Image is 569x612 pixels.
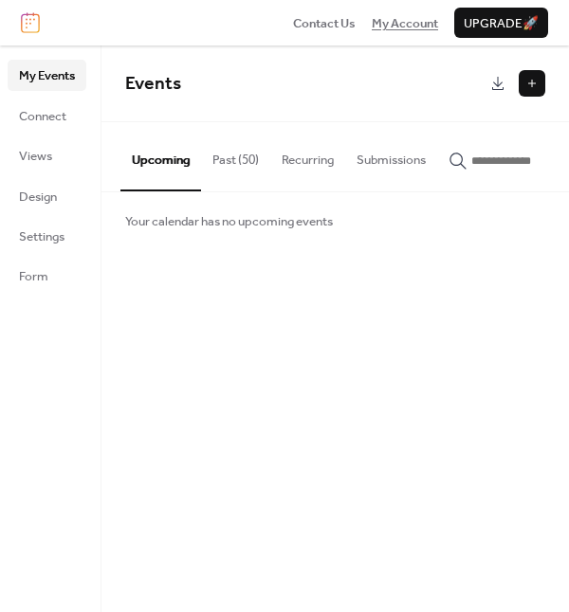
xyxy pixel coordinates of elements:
span: My Events [19,66,75,85]
button: Past (50) [201,122,270,189]
a: Settings [8,221,86,251]
span: Connect [19,107,66,126]
button: Submissions [345,122,437,189]
span: Upgrade 🚀 [464,14,539,33]
a: Connect [8,100,86,131]
span: Views [19,147,52,166]
a: Form [8,261,86,291]
span: Contact Us [293,14,356,33]
a: Design [8,181,86,211]
button: Upcoming [120,122,201,190]
button: Recurring [270,122,345,189]
span: My Account [372,14,438,33]
a: Views [8,140,86,171]
span: Your calendar has no upcoming events [125,212,333,231]
span: Events [125,66,181,101]
span: Design [19,188,57,207]
span: Settings [19,227,64,246]
a: Contact Us [293,13,356,32]
a: My Account [372,13,438,32]
button: Upgrade🚀 [454,8,548,38]
a: My Events [8,60,86,90]
span: Form [19,267,48,286]
img: logo [21,12,40,33]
